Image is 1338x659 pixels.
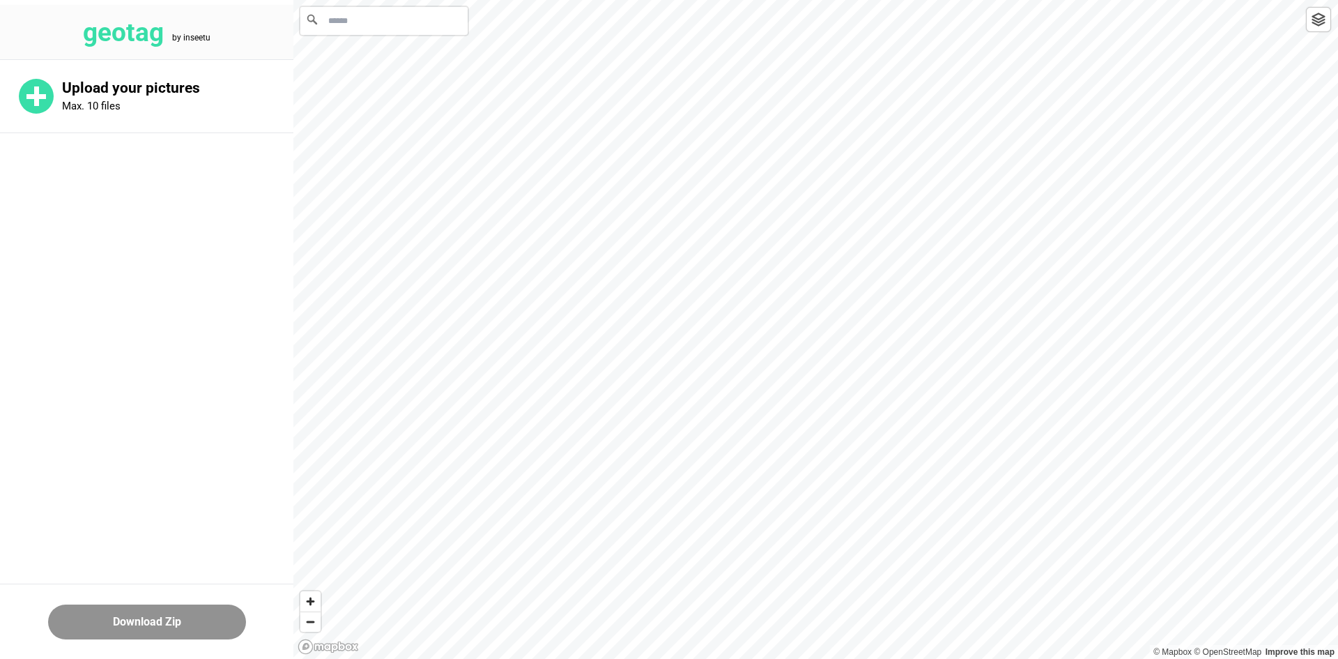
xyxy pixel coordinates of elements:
tspan: by inseetu [172,33,210,43]
img: toggleLayer [1312,13,1325,26]
p: Upload your pictures [62,79,293,97]
button: Download Zip [48,605,246,639]
a: Map feedback [1266,647,1335,657]
tspan: geotag [83,17,164,47]
button: Zoom in [300,591,321,612]
a: Mapbox [1153,647,1192,657]
span: Zoom out [300,612,321,632]
button: Zoom out [300,612,321,632]
a: OpenStreetMap [1194,647,1261,657]
a: Mapbox logo [298,639,359,655]
p: Max. 10 files [62,100,121,112]
input: Search [300,7,468,35]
